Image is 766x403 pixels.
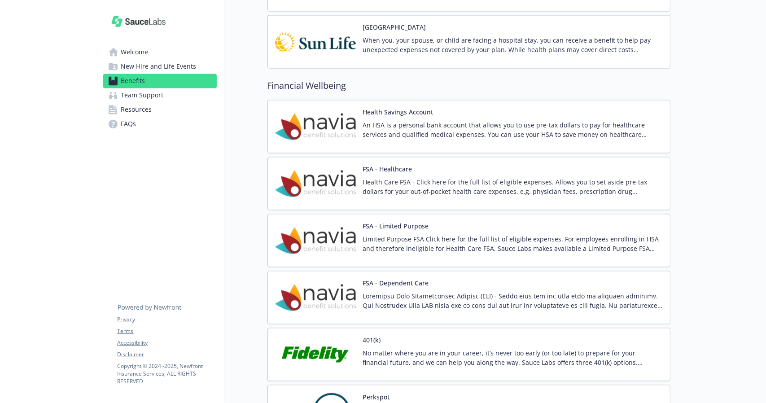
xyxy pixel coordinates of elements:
img: Navia Benefit Solutions carrier logo [275,279,356,317]
p: An HSA is a personal bank account that allows you to use pre-tax dollars to pay for healthcare se... [363,121,663,140]
p: Loremipsu Dolo Sitametconsec Adipisc (ELI) - Seddo eius tem inc utla etdo ma aliquaen adminimv. Q... [363,292,663,311]
a: Disclaimer [118,350,216,359]
p: Copyright © 2024 - 2025 , Newfront Insurance Services, ALL RIGHTS RESERVED [118,362,216,385]
img: Navia Benefit Solutions carrier logo [275,108,356,146]
button: [GEOGRAPHIC_DATA] [363,23,426,32]
span: Benefits [121,74,145,88]
img: Fidelity Investments carrier logo [275,336,356,374]
span: FAQs [121,117,136,131]
a: FAQs [103,117,217,131]
button: FSA - Limited Purpose [363,222,429,231]
p: When you, your spouse, or child are facing a hospital stay, you can receive a benefit to help pay... [363,36,663,55]
button: Perkspot [363,393,390,402]
a: Accessibility [118,339,216,347]
h2: Financial Wellbeing [267,79,670,93]
img: Navia Benefit Solutions carrier logo [275,222,356,260]
a: Terms [118,327,216,335]
a: Welcome [103,45,217,60]
button: Health Savings Account [363,108,433,117]
a: Team Support [103,88,217,103]
button: 401(k) [363,336,381,345]
span: New Hire and Life Events [121,60,197,74]
a: Privacy [118,315,216,324]
img: Navia Benefit Solutions carrier logo [275,165,356,203]
span: Resources [121,103,152,117]
p: Health Care FSA - Click here for the full list of eligible expenses. Allows you to set aside pre-... [363,178,663,197]
button: FSA - Healthcare [363,165,412,174]
span: Welcome [121,45,149,60]
img: Sun Life Financial carrier logo [275,23,356,61]
span: Team Support [121,88,164,103]
p: No matter where you are in your career, it’s never too early (or too late) to prepare for your fi... [363,349,663,368]
button: FSA - Dependent Care [363,279,429,288]
a: Benefits [103,74,217,88]
p: Limited Purpose FSA Click here for the full list of eligible expenses. For employees enrolling in... [363,235,663,254]
a: New Hire and Life Events [103,60,217,74]
a: Resources [103,103,217,117]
